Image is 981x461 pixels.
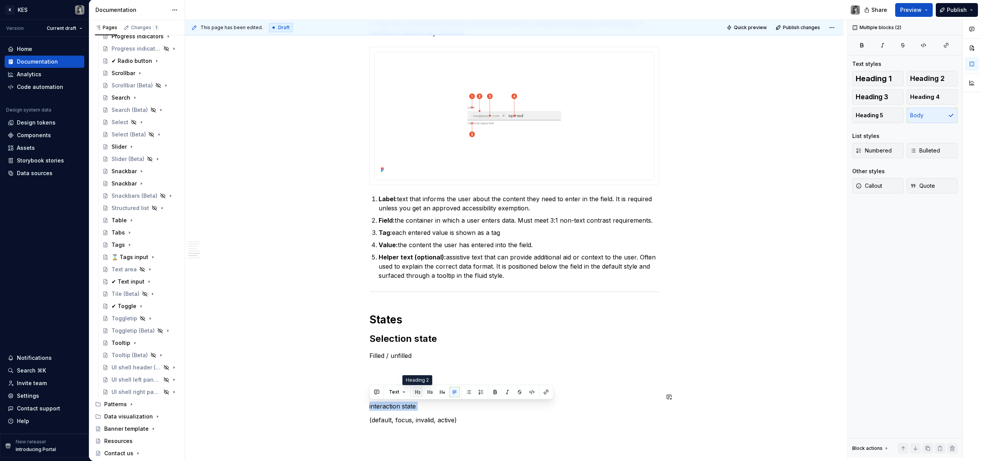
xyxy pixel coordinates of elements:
[112,364,161,371] div: UI shell header (Planned)
[92,423,182,435] a: Banner template
[5,142,84,154] a: Assets
[112,388,161,396] div: UI shell right panel (Planned)
[112,118,128,126] div: Select
[99,116,182,128] a: Select
[852,71,904,86] button: Heading 1
[852,445,883,451] div: Block actions
[852,167,885,175] div: Other styles
[379,229,392,236] strong: Tag:
[5,352,84,364] button: Notifications
[852,178,904,194] button: Callout
[92,398,182,410] div: Patterns
[734,25,767,31] span: Quick preview
[43,23,86,34] button: Current draft
[99,214,182,226] a: Table
[852,143,904,158] button: Numbered
[104,413,153,420] div: Data visualization
[2,2,87,18] button: KKESKatarzyna Tomżyńska
[112,180,137,187] div: Snackbar
[379,194,659,213] p: text that informs the user about the content they need to enter in the field. It is required unle...
[17,392,39,400] div: Settings
[99,325,182,337] a: Toggletip (Beta)
[6,107,51,113] div: Design system data
[99,190,182,202] a: Snackbars (Beta)
[17,379,47,387] div: Invite team
[910,147,940,154] span: Bulleted
[99,67,182,79] a: Scrollbar
[17,169,52,177] div: Data sources
[112,241,125,249] div: Tags
[92,435,182,447] a: Resources
[5,56,84,68] a: Documentation
[5,43,84,55] a: Home
[95,25,117,31] div: Pages
[99,177,182,190] a: Snackbar
[112,266,137,273] div: Text area
[369,333,659,345] h2: Selection state
[112,45,161,52] div: Progress indicator (Beta)
[856,93,888,101] span: Heading 3
[17,131,51,139] div: Components
[104,450,133,457] div: Contact us
[379,253,446,261] strong: Helper text (optional):
[5,390,84,402] a: Settings
[369,415,659,425] p: (default, focus, invalid, active)
[99,386,182,398] a: UI shell right panel (Planned)
[112,192,157,200] div: Snackbars (Beta)
[92,410,182,423] div: Data visualization
[5,377,84,389] a: Invite team
[389,389,399,395] span: Text
[5,154,84,167] a: Storybook stories
[99,202,182,214] a: Structured list
[153,25,159,31] span: 1
[369,351,659,360] p: Filled / unfilled
[910,93,940,101] span: Heading 4
[852,108,904,123] button: Heading 5
[907,143,958,158] button: Bulleted
[99,79,182,92] a: Scrollbar (Beta)
[99,349,182,361] a: Tooltip (Beta)
[99,141,182,153] a: Slider
[5,167,84,179] a: Data sources
[104,425,149,433] div: Banner template
[402,375,432,385] div: Heading 2
[5,415,84,427] button: Help
[112,82,153,89] div: Scrollbar (Beta)
[99,104,182,116] a: Search (Beta)
[900,6,922,14] span: Preview
[112,302,136,310] div: ✔ Toggle
[99,312,182,325] a: Toggletip
[947,6,967,14] span: Publish
[17,119,56,126] div: Design tokens
[99,239,182,251] a: Tags
[99,361,182,374] a: UI shell header (Planned)
[99,30,182,43] a: Progress indicators
[379,253,659,280] p: assistive text that can provide additional aid or context to the user. Often used to explain the ...
[852,443,889,454] div: Block actions
[17,417,29,425] div: Help
[99,251,182,263] a: ⌛ Tags input
[17,144,35,152] div: Assets
[379,228,659,237] p: each entered value is shown as a tag
[871,6,887,14] span: Share
[112,204,149,212] div: Structured list
[379,217,395,224] strong: Field:
[5,364,84,377] button: Search ⌘K
[131,25,159,31] div: Changes
[379,240,659,249] p: the content the user has entered into the field.
[379,195,397,203] strong: Label:
[47,25,76,31] span: Current draft
[112,290,139,298] div: Tile (Beta)
[907,71,958,86] button: Heading 2
[856,112,883,119] span: Heading 5
[112,376,161,384] div: UI shell left panel (Planned)
[112,131,146,138] div: Select (Beta)
[112,143,127,151] div: Slider
[907,178,958,194] button: Quote
[99,153,182,165] a: Slider (Beta)
[200,25,263,31] span: This page has been edited.
[112,33,164,40] div: Progress indicators
[856,182,882,190] span: Callout
[5,81,84,93] a: Code automation
[99,300,182,312] a: ✔ Toggle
